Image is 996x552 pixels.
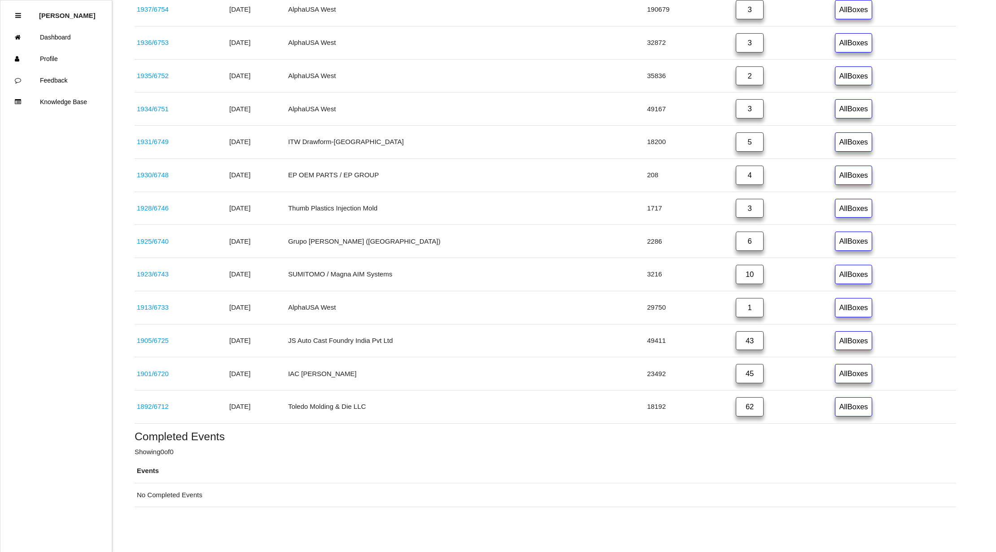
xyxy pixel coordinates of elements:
td: Toledo Molding & Die LLC [286,390,645,424]
td: 35836 [645,59,734,92]
td: [DATE] [227,158,286,192]
td: 23492 [645,357,734,390]
td: 3216 [645,258,734,291]
td: 29750 [645,291,734,324]
td: [DATE] [227,357,286,390]
a: 1931/6749 [137,138,169,145]
td: 2286 [645,225,734,258]
td: AlphaUSA West [286,26,645,59]
p: Diana Harris [39,5,96,19]
td: Grupo [PERSON_NAME] ([GEOGRAPHIC_DATA]) [286,225,645,258]
a: AllBoxes [835,132,872,152]
a: 1930/6748 [137,171,169,179]
a: AllBoxes [835,33,872,53]
a: AllBoxes [835,331,872,350]
a: 5 [736,132,764,152]
td: [DATE] [227,126,286,159]
td: 49411 [645,324,734,357]
a: 1892/6712 [137,403,169,410]
td: [DATE] [227,225,286,258]
a: AllBoxes [835,364,872,383]
td: IAC [PERSON_NAME] [286,357,645,390]
td: [DATE] [227,192,286,225]
a: AllBoxes [835,298,872,317]
td: [DATE] [227,390,286,424]
a: 1928/6746 [137,204,169,212]
a: 1923/6743 [137,270,169,278]
a: 6 [736,232,764,251]
a: Feedback [0,70,112,91]
td: EP OEM PARTS / EP GROUP [286,158,645,192]
a: AllBoxes [835,232,872,251]
td: AlphaUSA West [286,59,645,92]
td: SUMITOMO / Magna AIM Systems [286,258,645,291]
p: Showing 0 of 0 [135,447,956,457]
td: 32872 [645,26,734,59]
td: 18200 [645,126,734,159]
td: JS Auto Cast Foundry India Pvt Ltd [286,324,645,357]
a: 1901/6720 [137,370,169,377]
td: ITW Drawform-[GEOGRAPHIC_DATA] [286,126,645,159]
a: 3 [736,199,764,218]
a: 1 [736,298,764,317]
a: AllBoxes [835,166,872,185]
a: 62 [736,397,764,416]
a: AllBoxes [835,397,872,416]
a: 1937/6754 [137,5,169,13]
a: 1936/6753 [137,39,169,46]
a: 45 [736,364,764,383]
a: 2 [736,66,764,86]
a: 1925/6740 [137,237,169,245]
td: [DATE] [227,258,286,291]
a: AllBoxes [835,66,872,86]
a: 3 [736,99,764,118]
a: 1935/6752 [137,72,169,79]
td: No Completed Events [135,483,956,507]
td: Thumb Plastics Injection Mold [286,192,645,225]
td: [DATE] [227,92,286,126]
a: 10 [736,265,764,284]
a: 1905/6725 [137,337,169,344]
a: Profile [0,48,112,70]
td: [DATE] [227,291,286,324]
a: 1934/6751 [137,105,169,113]
th: Events [135,459,956,483]
td: 208 [645,158,734,192]
td: 18192 [645,390,734,424]
td: [DATE] [227,26,286,59]
a: Knowledge Base [0,91,112,113]
td: AlphaUSA West [286,291,645,324]
td: [DATE] [227,324,286,357]
a: 4 [736,166,764,185]
td: [DATE] [227,59,286,92]
a: 3 [736,33,764,53]
td: AlphaUSA West [286,92,645,126]
a: 43 [736,331,764,350]
td: 1717 [645,192,734,225]
td: 49167 [645,92,734,126]
a: AllBoxes [835,199,872,218]
a: Dashboard [0,26,112,48]
h5: Completed Events [135,430,956,442]
a: 1913/6733 [137,303,169,311]
a: AllBoxes [835,265,872,284]
div: Close [15,5,21,26]
a: AllBoxes [835,99,872,118]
